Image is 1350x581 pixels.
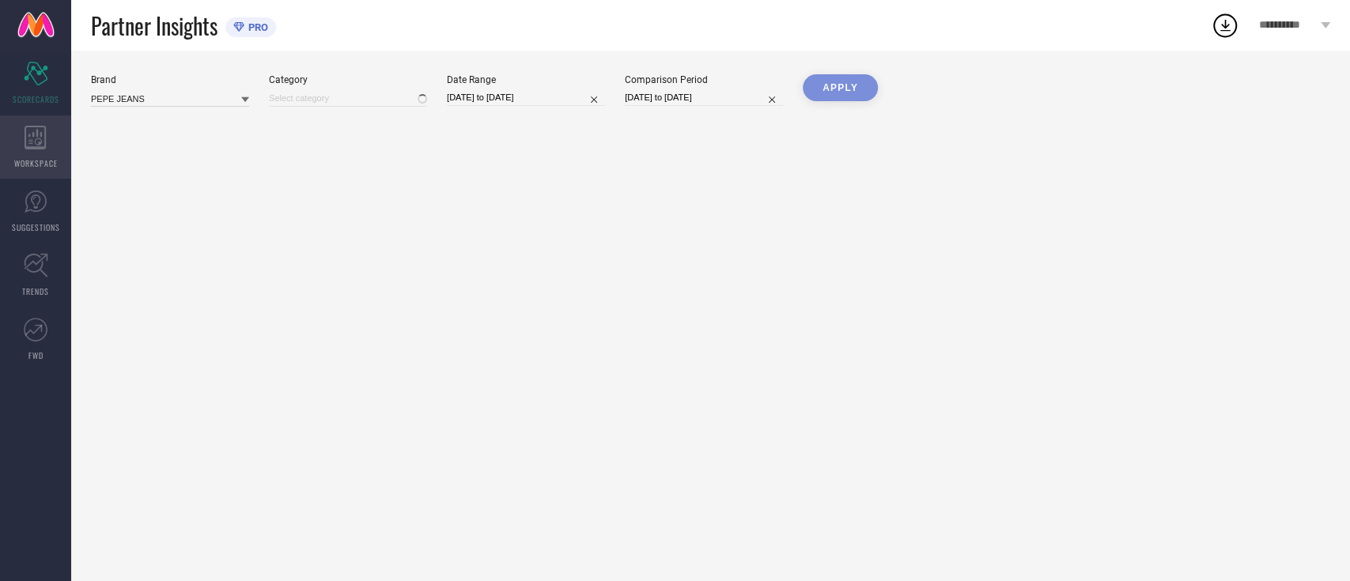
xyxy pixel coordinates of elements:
[91,9,217,42] span: Partner Insights
[269,74,427,85] div: Category
[447,74,605,85] div: Date Range
[14,157,58,169] span: WORKSPACE
[447,89,605,106] input: Select date range
[1211,11,1239,40] div: Open download list
[12,221,60,233] span: SUGGESTIONS
[13,93,59,105] span: SCORECARDS
[22,285,49,297] span: TRENDS
[625,89,783,106] input: Select comparison period
[28,349,43,361] span: FWD
[625,74,783,85] div: Comparison Period
[91,74,249,85] div: Brand
[244,21,268,33] span: PRO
